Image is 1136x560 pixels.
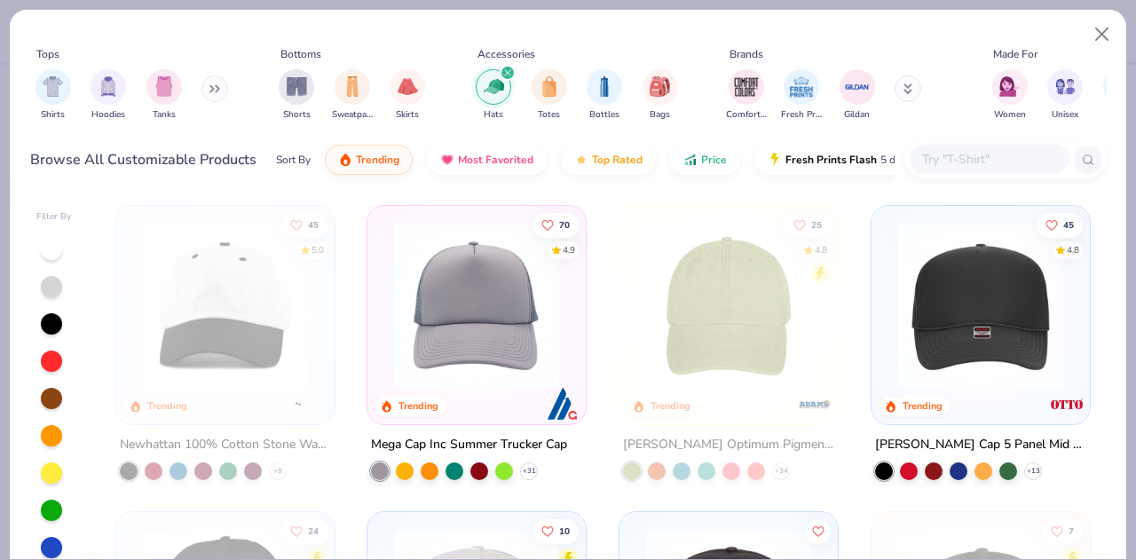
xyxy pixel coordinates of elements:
[574,153,588,167] img: TopRated.gif
[120,434,331,456] div: Newhattan 100% Cotton Stone Washed Cap
[153,108,176,122] span: Tanks
[390,69,425,122] div: filter for Skirts
[561,145,656,175] button: Top Rated
[476,69,511,122] div: filter for Hats
[992,69,1028,122] button: filter button
[35,69,71,122] button: filter button
[650,108,670,122] span: Bags
[1063,220,1074,229] span: 45
[993,46,1037,62] div: Made For
[30,149,256,170] div: Browse All Customizable Products
[332,69,373,122] button: filter button
[440,153,454,167] img: most_fav.gif
[36,46,59,62] div: Tops
[356,153,399,167] span: Trending
[532,69,567,122] button: filter button
[992,69,1028,122] div: filter for Women
[385,224,568,389] img: 9e140c90-e119-4704-82d8-5c3fb2806cdf
[279,69,314,122] button: filter button
[587,69,622,122] button: filter button
[844,108,870,122] span: Gildan
[35,69,71,122] div: filter for Shirts
[398,76,418,97] img: Skirts Image
[316,224,499,389] img: c9fea274-f619-4c4e-8933-45f8a9322603
[1047,69,1083,122] button: filter button
[458,153,533,167] span: Most Favorited
[643,69,678,122] button: filter button
[781,108,822,122] span: Fresh Prints
[844,74,871,100] img: Gildan Image
[281,212,327,237] button: Like
[477,46,535,62] div: Accessories
[781,69,822,122] button: filter button
[785,212,831,237] button: Like
[287,76,307,97] img: Shorts Image
[840,69,875,122] button: filter button
[312,243,324,256] div: 5.0
[806,518,831,543] button: Like
[730,46,763,62] div: Brands
[754,145,959,175] button: Fresh Prints Flash5 day delivery
[589,108,619,122] span: Bottles
[1042,518,1083,543] button: Like
[1047,69,1083,122] div: filter for Unisex
[273,466,282,477] span: + 9
[538,108,560,122] span: Totes
[595,76,614,97] img: Bottles Image
[134,224,317,389] img: d77f1ec2-bb90-48d6-8f7f-dc067ae8652d
[396,108,419,122] span: Skirts
[283,108,311,122] span: Shorts
[36,210,72,224] div: Filter By
[99,76,118,97] img: Hoodies Image
[733,74,760,100] img: Comfort Colors Image
[545,386,580,422] img: Mega Cap Inc logo
[994,108,1026,122] span: Women
[1026,466,1039,477] span: + 13
[768,153,782,167] img: flash.gif
[484,76,504,97] img: Hats Image
[1052,108,1078,122] span: Unisex
[533,212,580,237] button: Like
[701,153,727,167] span: Price
[560,526,571,535] span: 10
[811,220,822,229] span: 25
[533,518,580,543] button: Like
[1037,212,1083,237] button: Like
[564,243,576,256] div: 4.9
[293,386,328,422] img: Newhattan logo
[390,69,425,122] button: filter button
[637,224,820,389] img: 5bced5f3-53ea-498b-b5f0-228ec5730a9c
[371,434,567,456] div: Mega Cap Inc Summer Trucker Cap
[650,76,669,97] img: Bags Image
[91,69,126,122] div: filter for Hoodies
[999,76,1020,97] img: Women Image
[332,69,373,122] div: filter for Sweatpants
[484,108,503,122] span: Hats
[587,69,622,122] div: filter for Bottles
[815,243,827,256] div: 4.8
[280,46,321,62] div: Bottoms
[920,149,1057,170] input: Try "T-Shirt"
[146,69,182,122] button: filter button
[279,69,314,122] div: filter for Shorts
[726,69,767,122] button: filter button
[43,76,63,97] img: Shirts Image
[788,74,815,100] img: Fresh Prints Image
[146,69,182,122] div: filter for Tanks
[726,69,767,122] div: filter for Comfort Colors
[91,108,125,122] span: Hoodies
[154,76,174,97] img: Tanks Image
[670,145,740,175] button: Price
[1049,386,1085,422] img: Otto Cap logo
[1067,243,1079,256] div: 4.8
[523,466,536,477] span: + 31
[1055,76,1076,97] img: Unisex Image
[476,69,511,122] button: filter button
[781,69,822,122] div: filter for Fresh Prints
[343,76,362,97] img: Sweatpants Image
[875,434,1086,456] div: [PERSON_NAME] Cap 5 Panel Mid Profile Mesh Back Trucker Hat
[880,150,946,170] span: 5 day delivery
[332,108,373,122] span: Sweatpants
[41,108,65,122] span: Shirts
[276,152,311,168] div: Sort By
